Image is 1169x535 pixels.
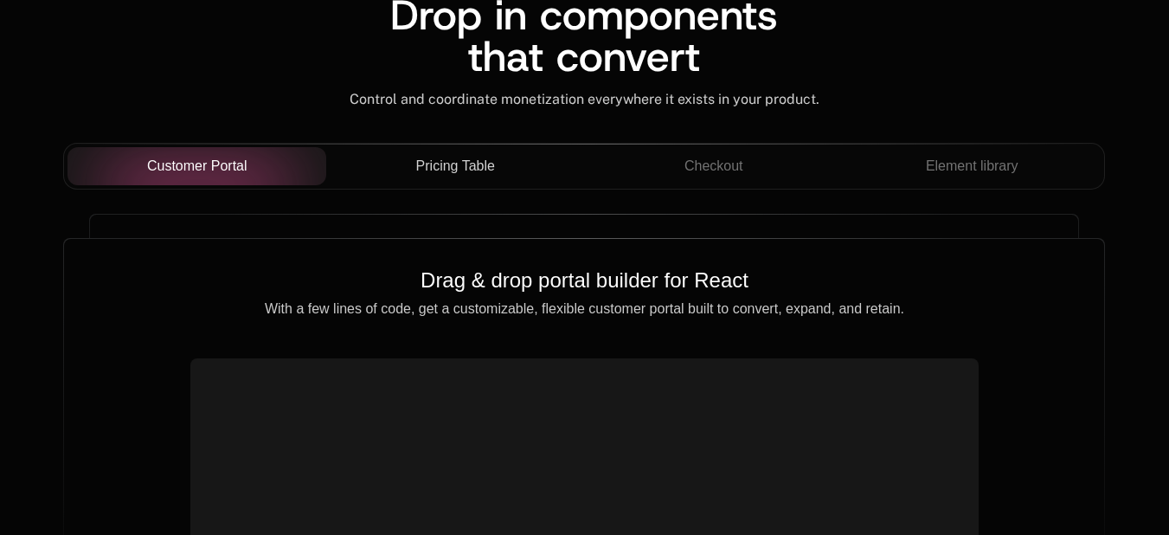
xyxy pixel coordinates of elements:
[684,156,743,177] span: Checkout
[350,91,819,107] span: Control and coordinate monetization everywhere it exists in your product.
[326,147,585,185] button: Pricing Table
[584,147,843,185] button: Checkout
[843,147,1102,185] button: Element library
[92,267,1076,294] h2: Drag & drop portal builder for React
[67,147,326,185] button: Customer Portal
[926,156,1018,177] span: Element library
[147,156,247,177] span: Customer Portal
[92,301,1076,317] p: With a few lines of code, get a customizable, flexible customer portal built to convert, expand, ...
[416,156,495,177] span: Pricing Table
